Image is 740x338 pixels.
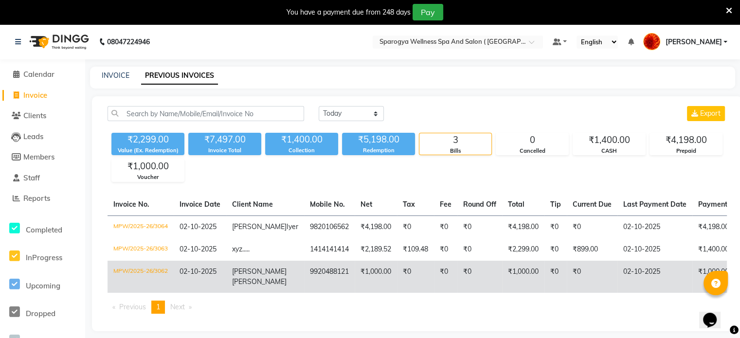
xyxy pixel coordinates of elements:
td: 02-10-2025 [617,238,692,261]
div: ₹2,299.00 [111,133,184,146]
span: Leads [23,132,43,141]
td: ₹4,198.00 [355,215,397,238]
td: ₹1,000.00 [355,261,397,293]
div: ₹1,000.00 [112,160,184,173]
div: ₹5,198.00 [342,133,415,146]
a: Reports [2,193,83,204]
b: 08047224946 [107,28,150,55]
td: ₹0 [544,261,567,293]
div: Invoice Total [188,146,261,155]
td: ₹0 [544,238,567,261]
div: 3 [419,133,491,147]
span: xyz [232,245,242,253]
span: Tip [550,200,561,209]
span: Reports [23,194,50,203]
span: Total [508,200,524,209]
div: CASH [573,147,645,155]
nav: Pagination [108,301,727,314]
div: 0 [496,133,568,147]
span: [PERSON_NAME] [232,267,287,276]
span: Round Off [463,200,496,209]
div: Collection [265,146,338,155]
div: ₹4,198.00 [650,133,722,147]
td: ₹0 [434,215,457,238]
span: 02-10-2025 [180,267,217,276]
td: ₹0 [434,238,457,261]
div: ₹1,400.00 [265,133,338,146]
a: PREVIOUS INVOICES [141,67,218,85]
div: You have a payment due from 248 days [287,7,411,18]
span: Mobile No. [310,200,345,209]
span: Next [170,302,185,311]
td: ₹0 [567,215,617,238]
td: ₹1,000.00 [502,261,544,293]
input: Search by Name/Mobile/Email/Invoice No [108,106,304,121]
span: [PERSON_NAME] [232,277,287,286]
td: 02-10-2025 [617,261,692,293]
td: ₹2,299.00 [502,238,544,261]
span: Completed [26,225,62,234]
span: Calendar [23,70,54,79]
span: Fee [440,200,451,209]
td: ₹0 [434,261,457,293]
button: Export [687,106,725,121]
a: Calendar [2,69,83,80]
span: Staff [23,173,40,182]
td: 9820106562 [304,215,355,238]
td: ₹0 [457,215,502,238]
td: 9920488121 [304,261,355,293]
td: ₹0 [397,215,434,238]
span: Current Due [573,200,612,209]
button: Pay [413,4,443,20]
img: logo [25,28,91,55]
div: Voucher [112,173,184,181]
span: Invoice No. [113,200,149,209]
div: Redemption [342,146,415,155]
div: Bills [419,147,491,155]
span: 02-10-2025 [180,222,217,231]
span: InProgress [26,253,62,262]
a: Invoice [2,90,83,101]
span: Previous [119,302,146,311]
span: ..... [242,245,250,253]
span: Last Payment Date [623,200,686,209]
span: Invoice Date [180,200,220,209]
span: Clients [23,111,46,120]
span: Members [23,152,54,161]
td: ₹0 [457,261,502,293]
span: Tax [403,200,415,209]
td: MPW/2025-26/3062 [108,261,174,293]
div: ₹1,400.00 [573,133,645,147]
span: Invoice [23,90,47,100]
td: ₹2,189.52 [355,238,397,261]
div: Value (Ex. Redemption) [111,146,184,155]
td: MPW/2025-26/3063 [108,238,174,261]
span: [PERSON_NAME] [665,37,722,47]
a: Staff [2,173,83,184]
a: INVOICE [102,71,129,80]
td: ₹899.00 [567,238,617,261]
a: Leads [2,131,83,142]
td: ₹0 [397,261,434,293]
span: Dropped [26,309,55,318]
td: ₹109.48 [397,238,434,261]
img: Shraddha Indulkar [643,33,660,50]
a: Clients [2,110,83,122]
a: Members [2,152,83,163]
span: [PERSON_NAME] [232,222,287,231]
span: Iyer [287,222,298,231]
span: Net [361,200,372,209]
div: Cancelled [496,147,568,155]
div: ₹7,497.00 [188,133,261,146]
div: Prepaid [650,147,722,155]
td: ₹4,198.00 [502,215,544,238]
td: ₹0 [544,215,567,238]
td: ₹0 [567,261,617,293]
iframe: chat widget [699,299,730,328]
td: MPW/2025-26/3064 [108,215,174,238]
span: 02-10-2025 [180,245,217,253]
span: 1 [156,302,160,311]
span: Client Name [232,200,273,209]
span: Export [700,109,721,118]
td: 02-10-2025 [617,215,692,238]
